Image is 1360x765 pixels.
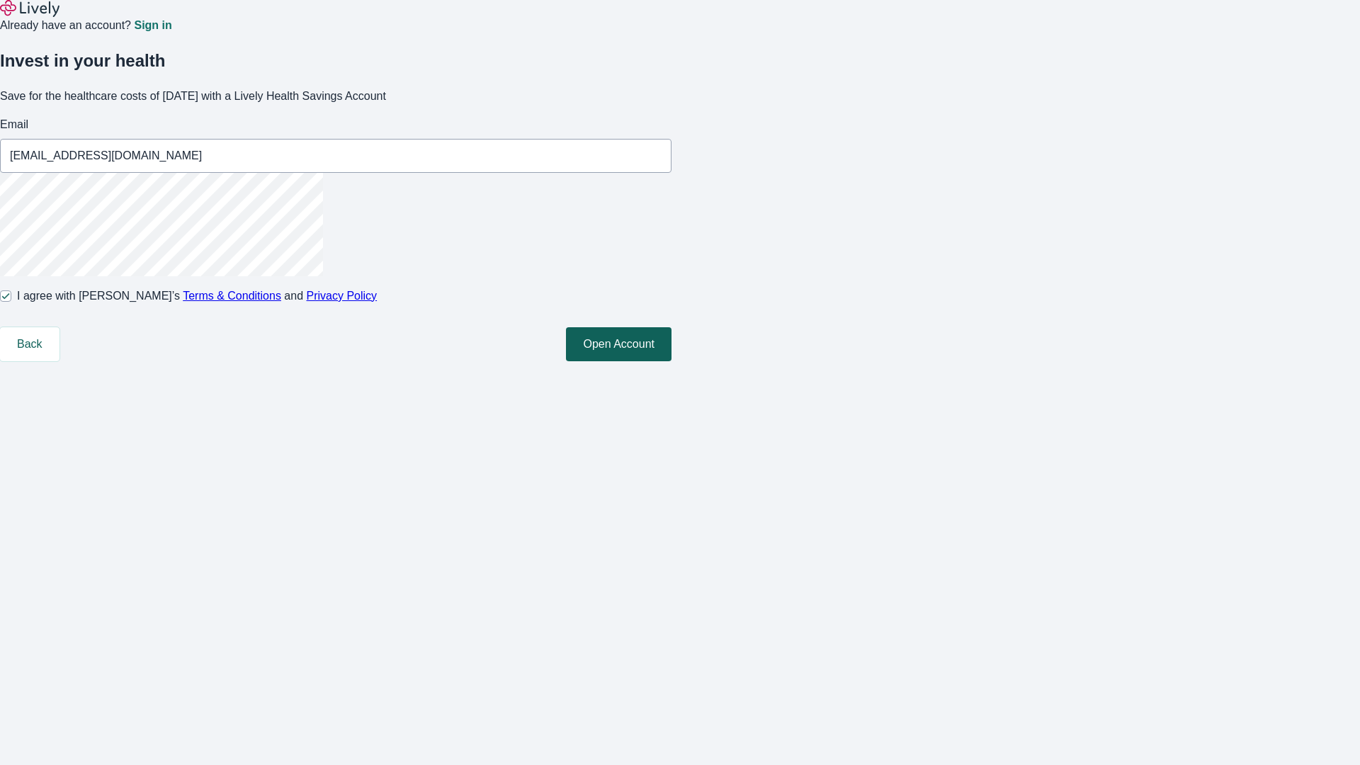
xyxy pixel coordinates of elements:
[134,20,171,31] a: Sign in
[307,290,378,302] a: Privacy Policy
[566,327,671,361] button: Open Account
[183,290,281,302] a: Terms & Conditions
[17,288,377,305] span: I agree with [PERSON_NAME]’s and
